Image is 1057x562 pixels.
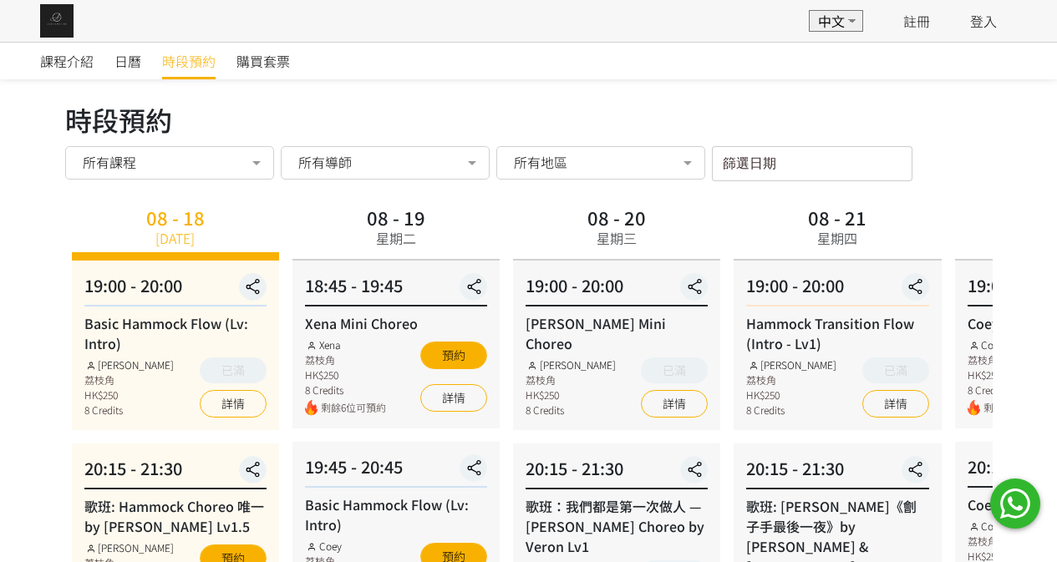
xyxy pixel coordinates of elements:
div: 8 Credits [305,382,386,397]
div: [PERSON_NAME] [746,357,836,372]
a: 時段預約 [162,43,216,79]
span: 時段預約 [162,51,216,71]
div: 8 Credits [84,403,175,418]
div: 歌班: Hammock Choreo 唯一 by [PERSON_NAME] Lv1.5 [84,496,267,536]
div: 8 Credits [526,403,616,418]
span: 剩餘6位可預約 [321,400,386,416]
div: 08 - 21 [808,208,866,226]
a: 詳情 [200,390,267,418]
span: 剩餘2位可預約 [983,400,1049,416]
div: 19:45 - 20:45 [305,454,487,488]
button: 已滿 [862,357,929,383]
div: 18:45 - 19:45 [305,273,487,306]
div: 星期三 [597,228,637,248]
div: 19:00 - 20:00 [746,273,928,306]
div: 08 - 19 [367,208,425,226]
div: Xena [305,337,386,352]
img: img_61c0148bb0266 [40,4,74,38]
div: 星期二 [376,228,416,248]
button: 已滿 [641,357,708,383]
input: 篩選日期 [712,146,912,181]
div: 19:00 - 20:00 [84,273,267,306]
div: 荔枝角 [526,372,616,387]
span: 課程介紹 [40,51,94,71]
div: HK$250 [746,387,836,403]
div: 星期四 [817,228,857,248]
a: 詳情 [862,390,929,418]
div: [PERSON_NAME] [84,357,175,372]
div: 20:15 - 21:30 [84,456,267,489]
div: [PERSON_NAME] Mini Choreo [526,313,708,353]
div: 8 Credits [746,403,836,418]
button: 預約 [420,342,487,369]
div: Xena Mini Choreo [305,313,487,333]
div: Coey [968,337,1049,352]
div: [PERSON_NAME] [84,540,175,555]
span: 所有課程 [83,154,136,170]
div: 歌班：我們都是第一次做人 — [PERSON_NAME] Choreo by Veron Lv1 [526,496,708,556]
div: Basic Hammock Flow (Lv: Intro) [305,494,487,534]
div: [PERSON_NAME] [526,357,616,372]
div: 荔枝角 [746,372,836,387]
button: 已滿 [200,357,267,383]
div: HK$250 [305,367,386,382]
span: 所有地區 [514,154,567,170]
div: 荔枝角 [84,372,175,387]
div: HK$250 [968,367,1049,382]
a: 詳情 [420,384,487,412]
div: [DATE] [155,228,195,248]
div: 19:00 - 20:00 [526,273,708,306]
a: 課程介紹 [40,43,94,79]
img: fire.png [305,400,318,416]
a: 詳情 [641,390,708,418]
div: 荔枝角 [305,352,386,367]
div: 時段預約 [65,99,993,139]
div: 荔枝角 [968,352,1049,367]
div: 08 - 18 [146,208,205,226]
a: 購買套票 [236,43,290,79]
div: Coey [968,519,1049,534]
span: 日曆 [114,51,141,71]
a: 日曆 [114,43,141,79]
div: 8 Credits [968,382,1049,397]
span: 購買套票 [236,51,290,71]
div: Coey [305,539,386,554]
div: Hammock Transition Flow (Intro - Lv1) [746,313,928,353]
a: 登入 [970,11,997,31]
div: Basic Hammock Flow (Lv: Intro) [84,313,267,353]
img: fire.png [968,400,980,416]
a: 註冊 [903,11,930,31]
div: HK$250 [84,387,175,403]
span: 所有導師 [298,154,352,170]
div: HK$250 [526,387,616,403]
div: 20:15 - 21:30 [746,456,928,489]
div: 20:15 - 21:30 [526,456,708,489]
div: 荔枝角 [968,534,1049,549]
div: 08 - 20 [587,208,646,226]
